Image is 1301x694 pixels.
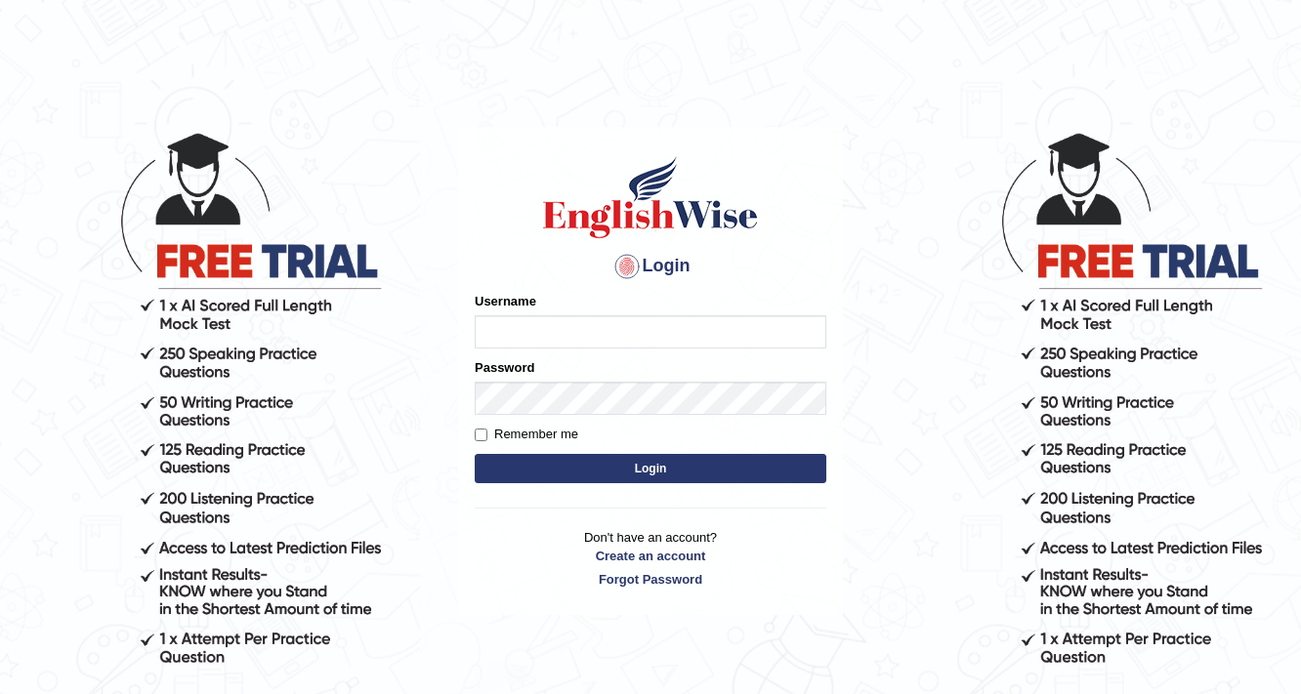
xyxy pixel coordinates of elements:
h4: Login [475,251,826,282]
a: Create an account [475,547,826,565]
label: Remember me [475,425,578,444]
input: Remember me [475,429,487,441]
img: Logo of English Wise sign in for intelligent practice with AI [539,153,762,241]
a: Forgot Password [475,570,826,589]
button: Login [475,454,826,483]
label: Username [475,292,536,310]
p: Don't have an account? [475,528,826,589]
label: Password [475,358,534,377]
